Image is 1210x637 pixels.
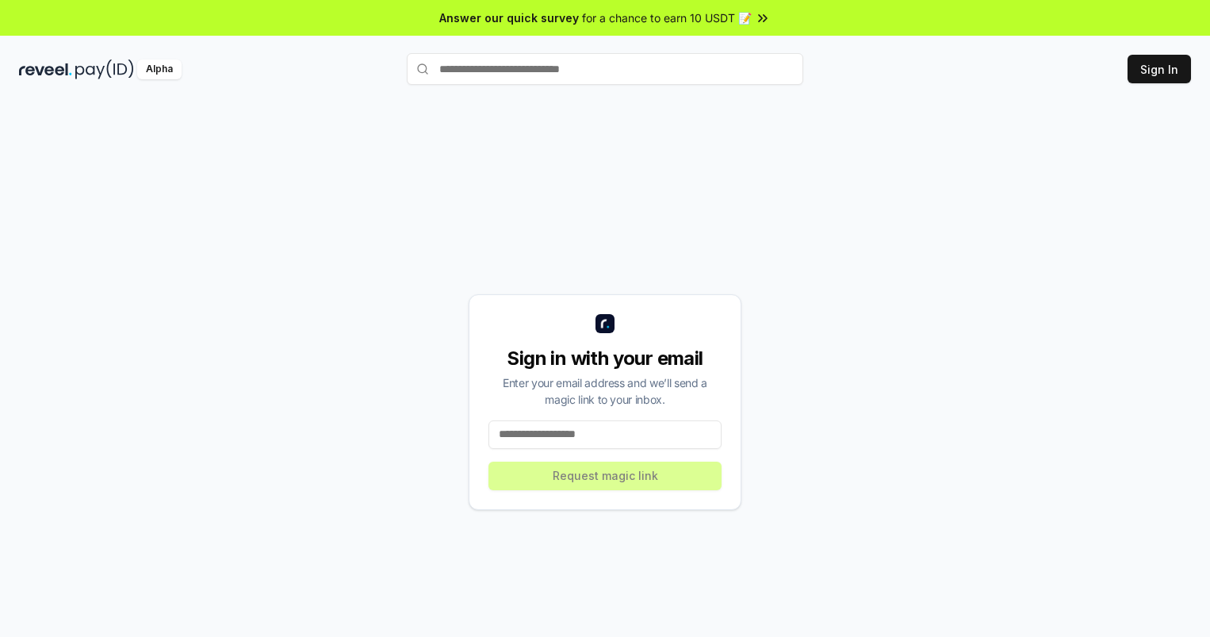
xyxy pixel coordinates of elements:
img: reveel_dark [19,59,72,79]
span: Answer our quick survey [439,10,579,26]
span: for a chance to earn 10 USDT 📝 [582,10,752,26]
div: Sign in with your email [488,346,722,371]
button: Sign In [1128,55,1191,83]
img: pay_id [75,59,134,79]
div: Enter your email address and we’ll send a magic link to your inbox. [488,374,722,408]
div: Alpha [137,59,182,79]
img: logo_small [595,314,615,333]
